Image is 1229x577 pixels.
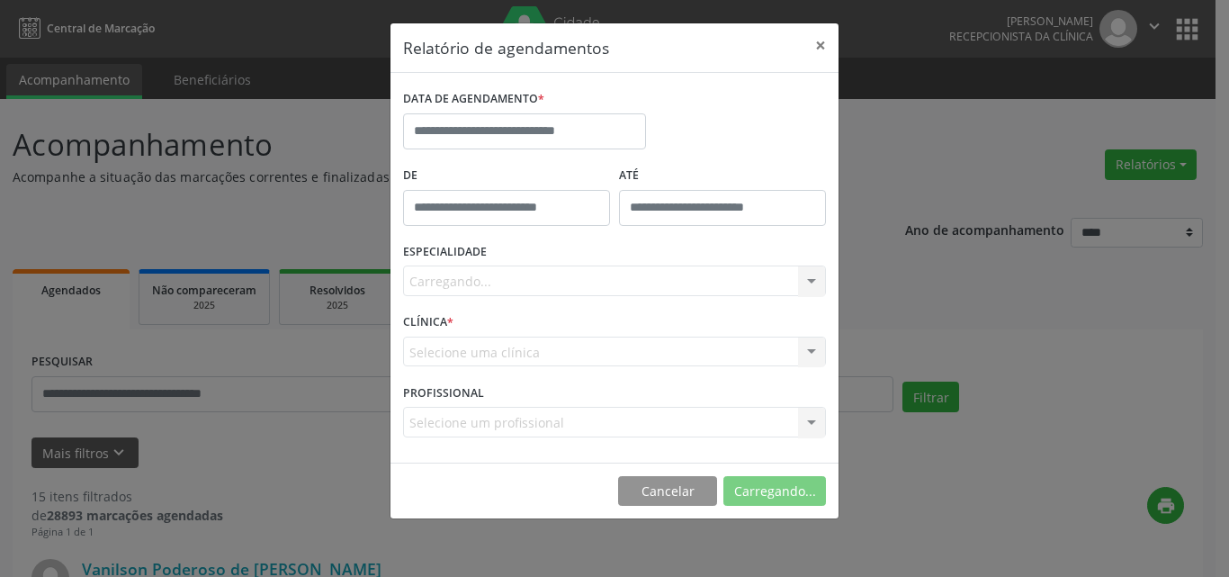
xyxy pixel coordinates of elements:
button: Close [803,23,839,68]
label: ATÉ [619,162,826,190]
h5: Relatório de agendamentos [403,36,609,59]
label: DATA DE AGENDAMENTO [403,86,544,113]
button: Cancelar [618,476,717,507]
label: PROFISSIONAL [403,379,484,407]
label: CLÍNICA [403,309,453,337]
label: De [403,162,610,190]
label: ESPECIALIDADE [403,239,487,266]
button: Carregando... [723,476,826,507]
